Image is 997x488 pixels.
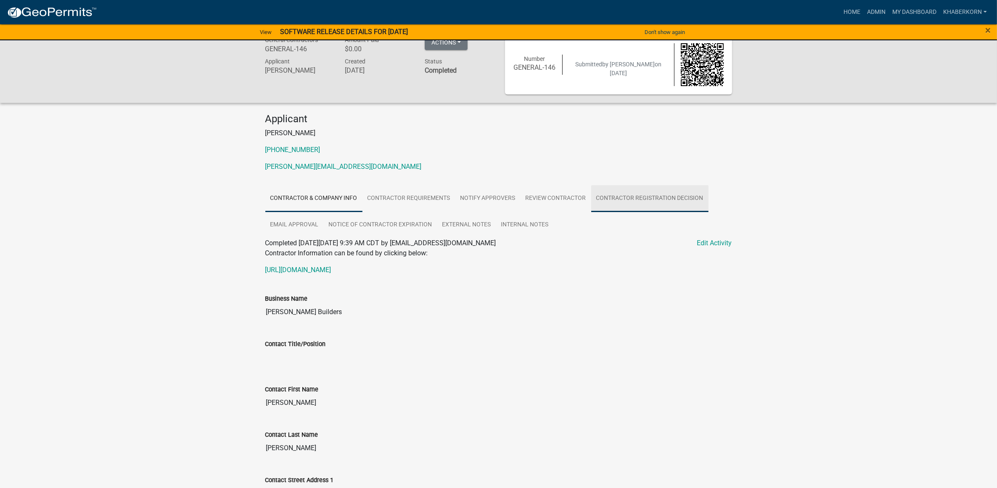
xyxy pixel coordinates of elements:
a: [URL][DOMAIN_NAME] [265,266,331,274]
h6: [PERSON_NAME] [265,66,333,74]
h6: GENERAL-146 [513,63,556,71]
a: External Notes [437,212,496,239]
a: Email Approval [265,212,324,239]
a: View [257,25,275,39]
a: khaberkorn [940,4,990,20]
span: by [PERSON_NAME] [602,61,655,68]
h6: $0.00 [345,45,412,53]
a: Notice of Contractor Expiration [324,212,437,239]
a: [PHONE_NUMBER] [265,146,320,154]
p: [PERSON_NAME] [265,128,732,138]
strong: SOFTWARE RELEASE DETAILS FOR [DATE] [280,28,408,36]
button: Actions [425,35,468,50]
h6: [DATE] [345,66,412,74]
a: Home [840,4,864,20]
p: Contractor Information can be found by clicking below: [265,248,732,258]
a: Notify Approvers [455,185,521,212]
a: [PERSON_NAME][EMAIL_ADDRESS][DOMAIN_NAME] [265,163,422,171]
span: Created [345,58,365,65]
span: Applicant [265,58,290,65]
a: Contractor & Company Info [265,185,362,212]
img: QR code [681,43,724,86]
label: Contact Title/Position [265,341,326,347]
a: Contractor Requirements [362,185,455,212]
span: Completed [DATE][DATE] 9:39 AM CDT by [EMAIL_ADDRESS][DOMAIN_NAME] [265,239,496,247]
span: Submitted on [DATE] [575,61,661,76]
a: Internal Notes [496,212,554,239]
label: Contact Street Address 1 [265,478,334,483]
button: Close [985,25,991,35]
label: Contact Last Name [265,432,318,438]
a: Review Contractor [521,185,591,212]
a: Admin [864,4,889,20]
strong: Completed [425,66,457,74]
span: × [985,24,991,36]
h4: Applicant [265,113,732,125]
button: Don't show again [641,25,688,39]
a: Contractor Registration Decision [591,185,709,212]
label: Contact First Name [265,387,319,393]
label: Business Name [265,296,308,302]
a: My Dashboard [889,4,940,20]
h6: GENERAL-146 [265,45,333,53]
a: Edit Activity [697,238,732,248]
span: Status [425,58,442,65]
span: Number [524,55,545,62]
